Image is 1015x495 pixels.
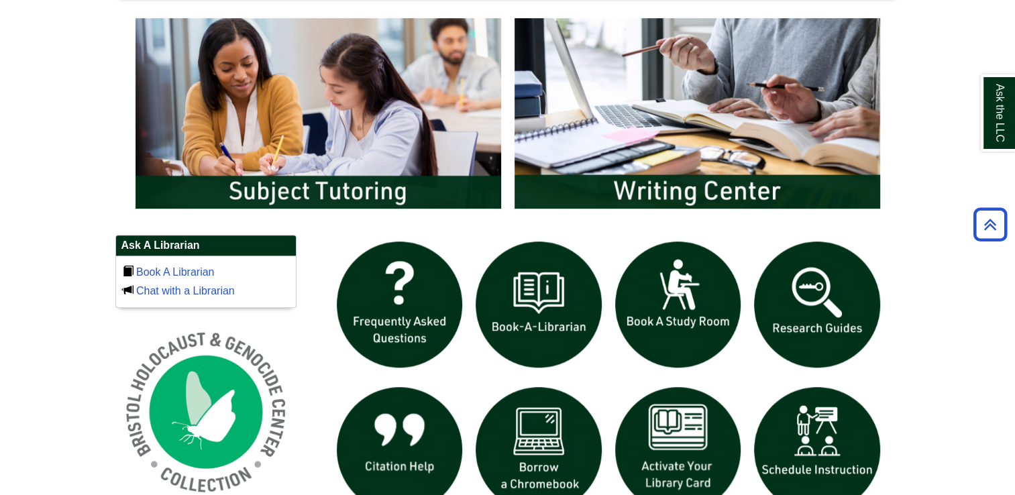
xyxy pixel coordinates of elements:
[136,285,235,296] a: Chat with a Librarian
[508,11,887,215] img: Writing Center Information
[136,266,215,278] a: Book A Librarian
[747,235,887,374] img: Research Guides icon links to research guides web page
[330,235,470,374] img: frequently asked questions
[116,235,296,256] h2: Ask A Librarian
[129,11,887,221] div: slideshow
[608,235,748,374] img: book a study room icon links to book a study room web page
[129,11,508,215] img: Subject Tutoring Information
[969,215,1012,233] a: Back to Top
[469,235,608,374] img: Book a Librarian icon links to book a librarian web page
